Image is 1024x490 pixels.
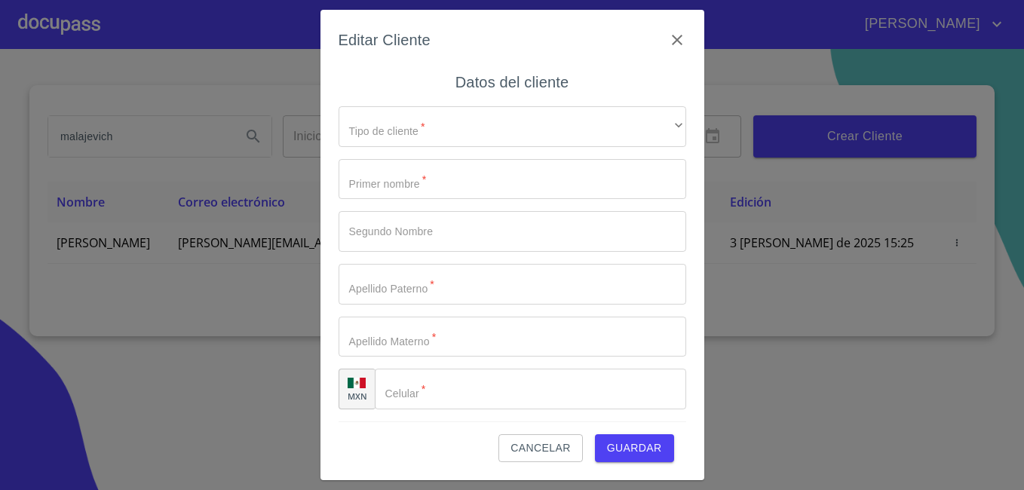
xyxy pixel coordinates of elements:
p: MXN [348,390,367,402]
img: R93DlvwvvjP9fbrDwZeCRYBHk45OWMq+AAOlFVsxT89f82nwPLnD58IP7+ANJEaWYhP0Tx8kkA0WlQMPQsAAgwAOmBj20AXj6... [348,378,366,388]
button: Cancelar [498,434,582,462]
h6: Editar Cliente [339,28,431,52]
span: Guardar [607,439,662,458]
div: ​ [339,106,686,147]
span: Cancelar [510,439,570,458]
button: Guardar [595,434,674,462]
h6: Datos del cliente [455,70,569,94]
